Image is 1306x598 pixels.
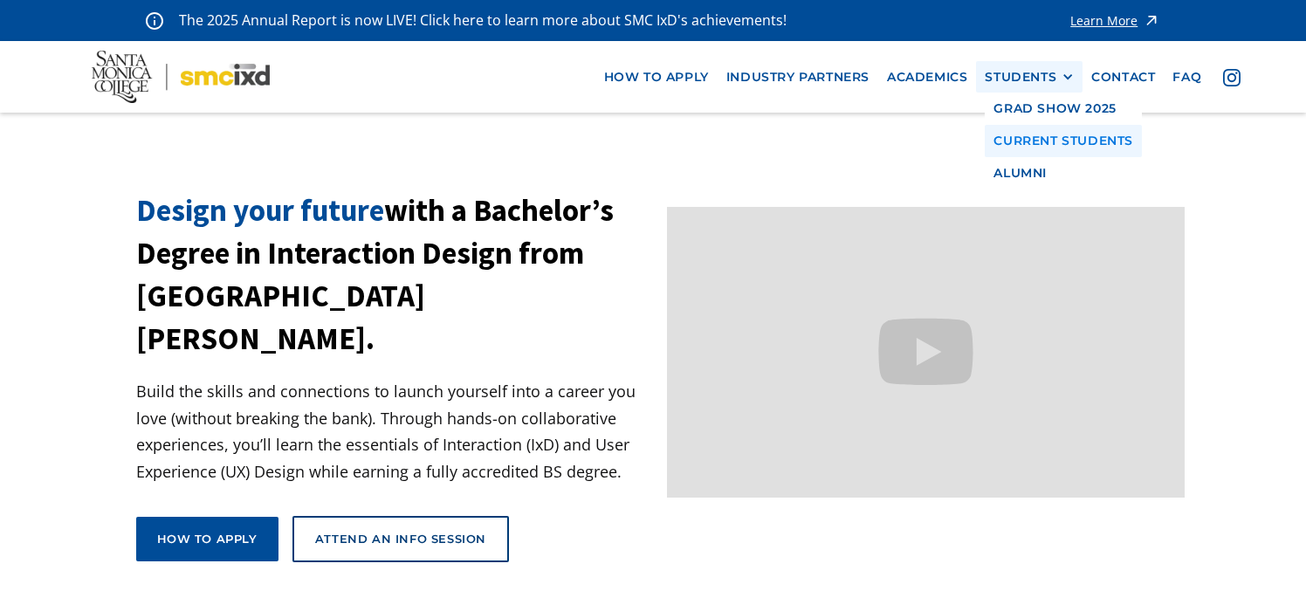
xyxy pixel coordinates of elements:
div: Attend an Info Session [315,531,486,546]
iframe: Design your future with a Bachelor's Degree in Interaction Design from Santa Monica College [667,207,1185,498]
img: icon - arrow - alert [1143,9,1160,32]
a: GRAD SHOW 2025 [985,93,1142,125]
span: Design your future [136,191,384,230]
a: how to apply [595,61,718,93]
a: Learn More [1070,9,1160,32]
a: Current Students [985,125,1142,157]
a: Academics [878,61,976,93]
div: STUDENTS [985,70,1056,85]
img: Santa Monica College - SMC IxD logo [92,51,270,103]
p: Build the skills and connections to launch yourself into a career you love (without breaking the ... [136,378,654,485]
a: industry partners [718,61,878,93]
h1: with a Bachelor’s Degree in Interaction Design from [GEOGRAPHIC_DATA][PERSON_NAME]. [136,189,654,361]
img: icon - information - alert [146,11,163,30]
a: faq [1164,61,1210,93]
div: STUDENTS [985,70,1074,85]
a: contact [1083,61,1164,93]
a: Attend an Info Session [292,516,509,561]
nav: STUDENTS [985,93,1142,189]
div: How to apply [157,531,258,546]
p: The 2025 Annual Report is now LIVE! Click here to learn more about SMC IxD's achievements! [179,9,788,32]
a: Alumni [985,157,1142,189]
div: Learn More [1070,15,1138,27]
img: icon - instagram [1223,69,1241,86]
a: How to apply [136,517,278,560]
